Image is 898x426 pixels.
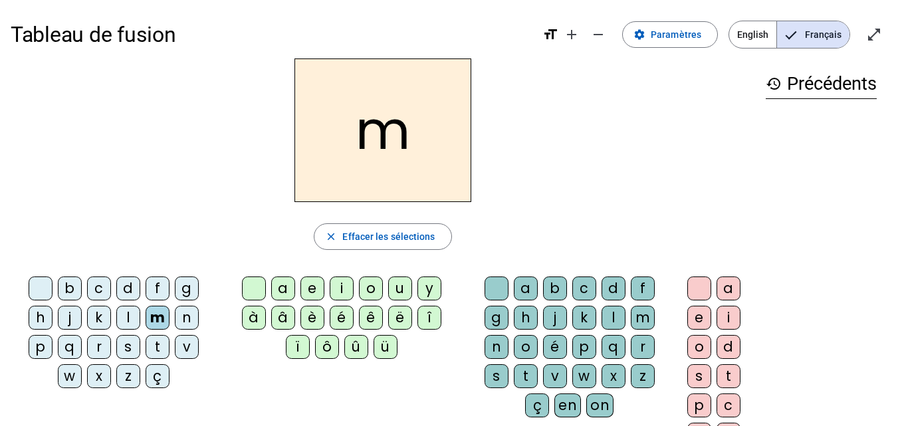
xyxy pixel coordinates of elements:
div: h [514,306,538,330]
div: c [572,276,596,300]
div: g [175,276,199,300]
div: ô [315,335,339,359]
div: o [359,276,383,300]
div: i [717,306,740,330]
div: g [485,306,508,330]
div: r [87,335,111,359]
div: j [543,306,567,330]
div: à [242,306,266,330]
div: i [330,276,354,300]
h2: m [294,58,471,202]
div: v [543,364,567,388]
div: m [146,306,169,330]
div: z [116,364,140,388]
span: English [729,21,776,48]
div: û [344,335,368,359]
div: d [116,276,140,300]
div: z [631,364,655,388]
div: k [87,306,111,330]
div: x [87,364,111,388]
mat-icon: settings [633,29,645,41]
div: o [514,335,538,359]
div: o [687,335,711,359]
mat-icon: history [766,76,782,92]
div: q [602,335,625,359]
div: é [330,306,354,330]
div: v [175,335,199,359]
div: s [485,364,508,388]
h3: Précédents [766,69,877,99]
div: f [146,276,169,300]
button: Entrer en plein écran [861,21,887,48]
mat-icon: format_size [542,27,558,43]
div: s [116,335,140,359]
div: ï [286,335,310,359]
div: é [543,335,567,359]
div: n [485,335,508,359]
div: r [631,335,655,359]
div: e [687,306,711,330]
div: h [29,306,53,330]
div: c [87,276,111,300]
div: e [300,276,324,300]
div: a [514,276,538,300]
div: p [687,393,711,417]
div: ê [359,306,383,330]
h1: Tableau de fusion [11,13,532,56]
span: Français [777,21,849,48]
button: Effacer les sélections [314,223,451,250]
div: î [417,306,441,330]
div: s [687,364,711,388]
div: k [572,306,596,330]
div: ë [388,306,412,330]
div: y [417,276,441,300]
span: Effacer les sélections [342,229,435,245]
div: en [554,393,581,417]
div: l [602,306,625,330]
div: a [271,276,295,300]
div: t [514,364,538,388]
div: ü [374,335,397,359]
div: b [543,276,567,300]
div: j [58,306,82,330]
div: n [175,306,199,330]
div: d [602,276,625,300]
div: ç [525,393,549,417]
div: u [388,276,412,300]
div: a [717,276,740,300]
mat-icon: open_in_full [866,27,882,43]
mat-icon: remove [590,27,606,43]
div: on [586,393,614,417]
button: Augmenter la taille de la police [558,21,585,48]
mat-button-toggle-group: Language selection [729,21,850,49]
div: w [58,364,82,388]
div: l [116,306,140,330]
button: Paramètres [622,21,718,48]
div: p [29,335,53,359]
div: t [146,335,169,359]
div: ç [146,364,169,388]
div: x [602,364,625,388]
div: â [271,306,295,330]
div: è [300,306,324,330]
div: m [631,306,655,330]
mat-icon: add [564,27,580,43]
div: p [572,335,596,359]
div: d [717,335,740,359]
div: c [717,393,740,417]
div: f [631,276,655,300]
span: Paramètres [651,27,701,43]
div: b [58,276,82,300]
div: q [58,335,82,359]
div: w [572,364,596,388]
button: Diminuer la taille de la police [585,21,612,48]
div: t [717,364,740,388]
mat-icon: close [325,231,337,243]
